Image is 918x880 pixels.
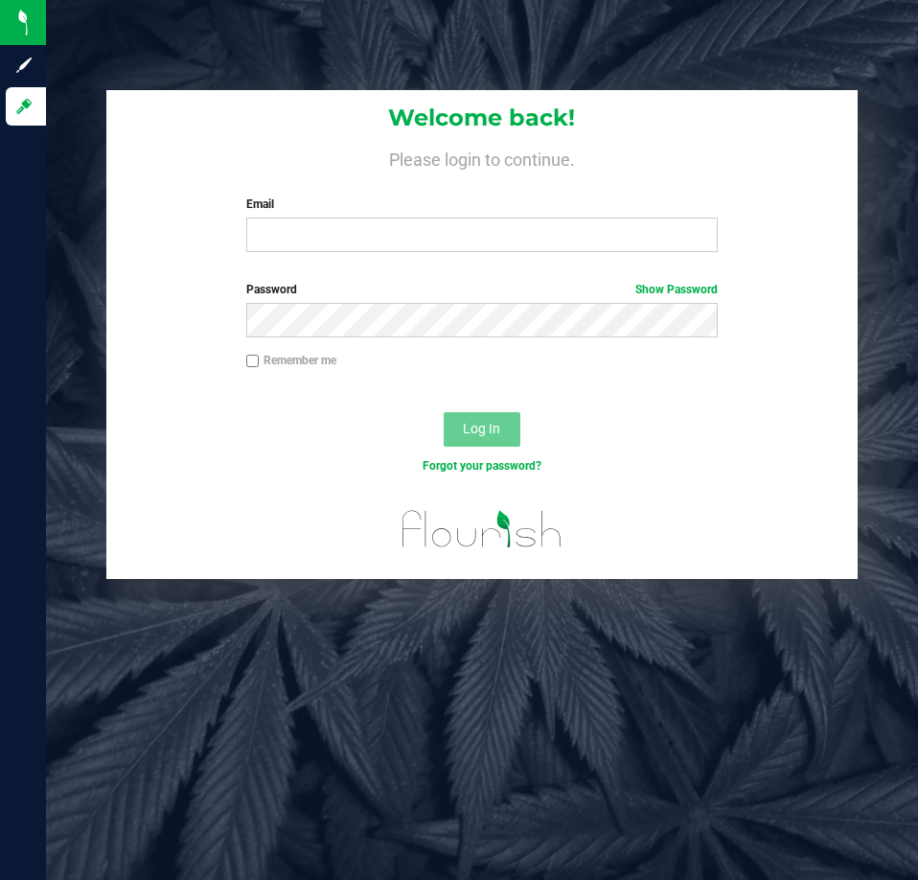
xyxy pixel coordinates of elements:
span: Password [246,283,297,296]
h1: Welcome back! [106,105,857,130]
inline-svg: Log in [14,97,34,116]
h4: Please login to continue. [106,146,857,169]
a: Forgot your password? [423,459,541,473]
label: Remember me [246,352,336,369]
inline-svg: Sign up [14,56,34,75]
label: Email [246,196,718,213]
img: flourish_logo.svg [388,495,576,564]
a: Show Password [635,283,718,296]
input: Remember me [246,355,260,368]
span: Log In [463,421,500,436]
button: Log In [444,412,520,447]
